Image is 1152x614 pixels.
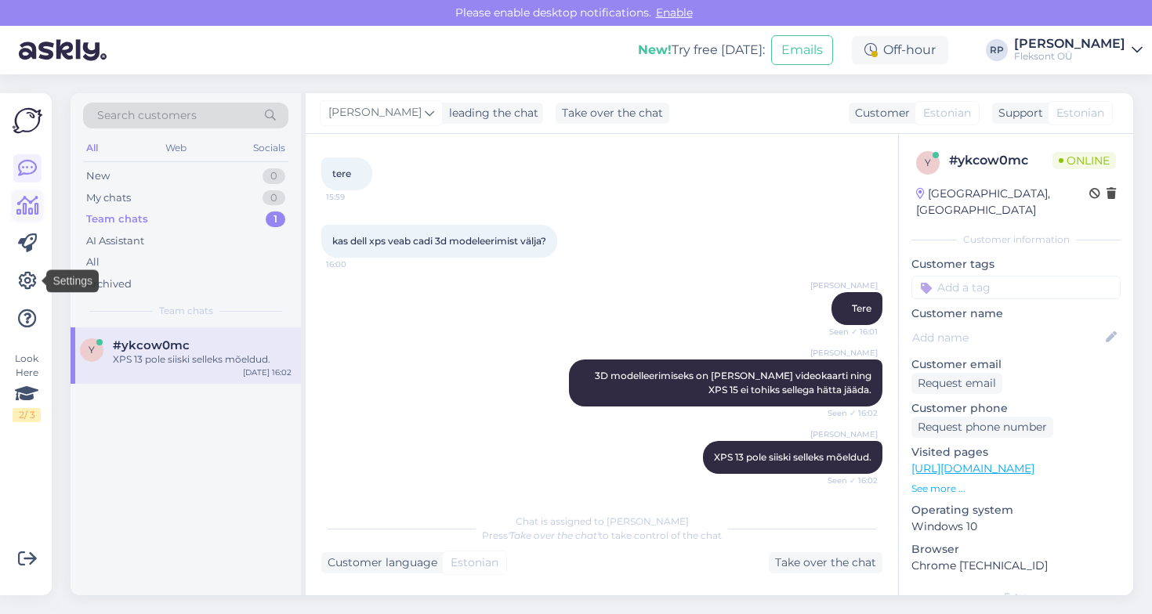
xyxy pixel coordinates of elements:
div: XPS 13 pole siiski selleks mõeldud. [113,352,292,367]
div: [GEOGRAPHIC_DATA], [GEOGRAPHIC_DATA] [916,186,1089,219]
span: Estonian [1056,105,1104,121]
span: Seen ✓ 16:01 [819,326,878,338]
div: Customer language [321,554,437,571]
span: Enable [651,5,697,20]
p: Customer name [911,305,1121,322]
span: Tere [852,302,871,314]
input: Add name [912,329,1103,346]
div: My chats [86,190,131,206]
span: XPS 13 pole siiski selleks mõeldud. [714,451,871,463]
div: Archived [86,276,132,292]
a: [PERSON_NAME]Fleksont OÜ [1014,38,1143,63]
span: kas dell xps veab cadi 3d modeleerimist välja? [332,235,546,247]
p: Chrome [TECHNICAL_ID] [911,558,1121,574]
span: [PERSON_NAME] [328,104,422,121]
span: Search customers [97,107,197,124]
p: Customer phone [911,400,1121,417]
div: 0 [263,190,285,206]
i: 'Take over the chat' [508,529,599,541]
div: Web [162,138,190,158]
div: [DATE] 16:02 [243,367,292,378]
span: tere [332,168,351,179]
span: Estonian [923,105,971,121]
a: [URL][DOMAIN_NAME] [911,461,1034,475]
div: Socials [250,138,288,158]
input: Add a tag [911,276,1121,299]
div: Extra [911,590,1121,604]
div: Customer information [911,233,1121,247]
span: 3D modelleerimiseks on [PERSON_NAME] videokaarti ning XPS 15 ei tohiks sellega hätta jääda. [595,370,874,395]
span: Press to take control of the chat [482,529,722,541]
p: Operating system [911,502,1121,518]
div: [PERSON_NAME] [1014,38,1125,50]
span: Seen ✓ 16:02 [819,407,878,419]
div: Settings [46,270,99,293]
span: y [89,344,95,356]
img: Askly Logo [13,106,42,135]
div: All [86,255,100,270]
div: 2 / 3 [13,408,41,422]
p: See more ... [911,482,1121,496]
div: Customer [849,105,910,121]
span: Team chats [159,304,213,318]
span: [PERSON_NAME] [810,347,878,359]
span: Seen ✓ 16:02 [819,475,878,486]
div: Off-hour [852,36,948,64]
div: Take over the chat [769,552,882,573]
div: Support [992,105,1043,121]
div: 0 [263,168,285,184]
span: [PERSON_NAME] [810,280,878,291]
div: 1 [266,211,285,227]
button: Emails [771,35,833,65]
div: Request email [911,373,1002,394]
div: Team chats [86,211,148,227]
div: Fleksont OÜ [1014,50,1125,63]
div: Request phone number [911,417,1053,438]
span: 15:59 [326,191,385,203]
p: Customer email [911,356,1121,373]
div: Take over the chat [556,103,669,124]
span: #ykcow0mc [113,338,190,352]
div: All [83,138,101,158]
p: Customer tags [911,256,1121,273]
p: Browser [911,541,1121,558]
span: Online [1052,152,1116,169]
span: Chat is assigned to [PERSON_NAME] [516,515,689,527]
span: Estonian [451,554,498,571]
div: Try free [DATE]: [638,41,765,60]
span: y [925,157,931,168]
div: AI Assistant [86,233,144,249]
span: [PERSON_NAME] [810,428,878,440]
div: RP [986,39,1008,61]
p: Windows 10 [911,518,1121,535]
div: leading the chat [443,105,538,121]
p: Visited pages [911,444,1121,460]
span: 16:00 [326,258,385,270]
div: # ykcow0mc [949,151,1052,170]
div: New [86,168,110,184]
b: New! [638,42,672,57]
div: Look Here [13,352,41,422]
